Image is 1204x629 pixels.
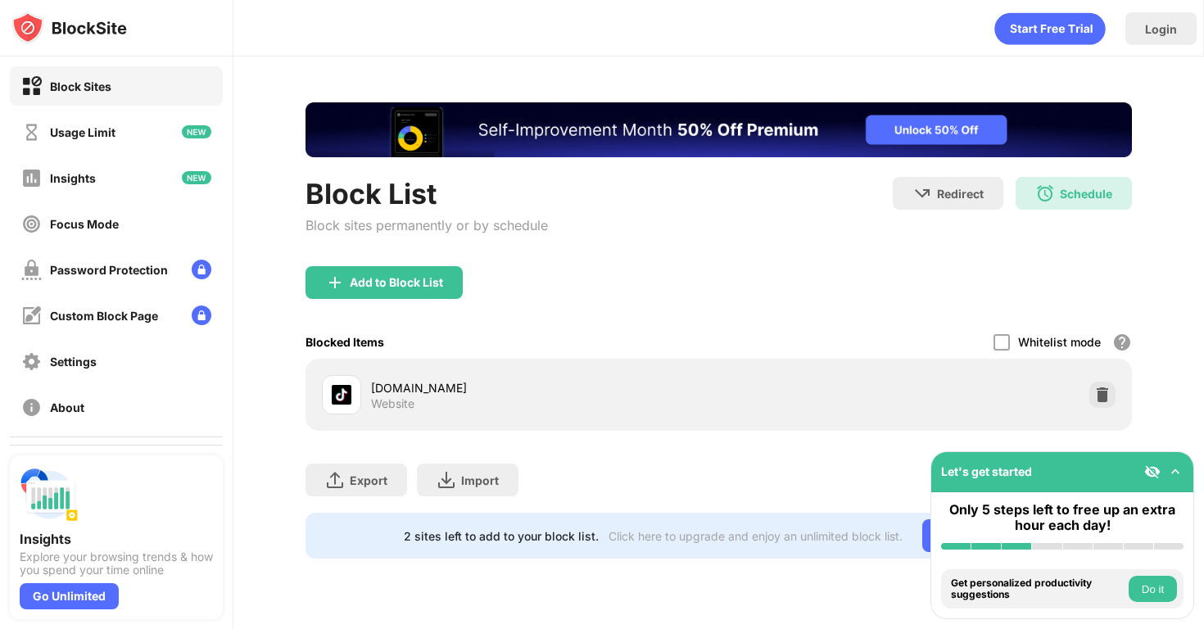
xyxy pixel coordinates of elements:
div: Custom Block Page [50,309,158,323]
div: Insights [50,171,96,185]
div: Usage Limit [50,125,115,139]
div: About [50,400,84,414]
div: Block sites permanently or by schedule [306,217,548,233]
div: Only 5 steps left to free up an extra hour each day! [941,502,1184,533]
img: push-insights.svg [20,465,79,524]
img: time-usage-off.svg [21,122,42,143]
img: about-off.svg [21,397,42,418]
div: [DOMAIN_NAME] [371,379,718,396]
div: Redirect [937,187,984,201]
img: new-icon.svg [182,171,211,184]
img: lock-menu.svg [192,260,211,279]
img: omni-setup-toggle.svg [1167,464,1184,480]
div: Insights [20,531,213,547]
div: Export [350,473,387,487]
div: Get personalized productivity suggestions [951,577,1125,601]
div: Block Sites [50,79,111,93]
div: 2 sites left to add to your block list. [404,529,599,543]
div: Focus Mode [50,217,119,231]
img: password-protection-off.svg [21,260,42,280]
img: settings-off.svg [21,351,42,372]
img: block-on.svg [21,76,42,97]
div: Schedule [1060,187,1112,201]
div: Login [1145,22,1177,36]
div: Whitelist mode [1018,335,1101,349]
div: Explore your browsing trends & how you spend your time online [20,550,213,577]
button: Do it [1129,576,1177,602]
div: Blocked Items [306,335,384,349]
img: eye-not-visible.svg [1144,464,1161,480]
img: favicons [332,385,351,405]
div: Block List [306,177,548,210]
div: Import [461,473,499,487]
div: Password Protection [50,263,168,277]
div: Settings [50,355,97,369]
img: customize-block-page-off.svg [21,305,42,326]
img: focus-off.svg [21,214,42,234]
img: insights-off.svg [21,168,42,188]
div: animation [994,12,1106,45]
img: lock-menu.svg [192,305,211,325]
img: logo-blocksite.svg [11,11,127,44]
div: Let's get started [941,464,1032,478]
div: Go Unlimited [20,583,119,609]
iframe: Banner [306,102,1132,157]
div: Click here to upgrade and enjoy an unlimited block list. [609,529,903,543]
img: new-icon.svg [182,125,211,138]
div: Website [371,396,414,411]
div: Add to Block List [350,276,443,289]
div: Go Unlimited [922,519,1034,552]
